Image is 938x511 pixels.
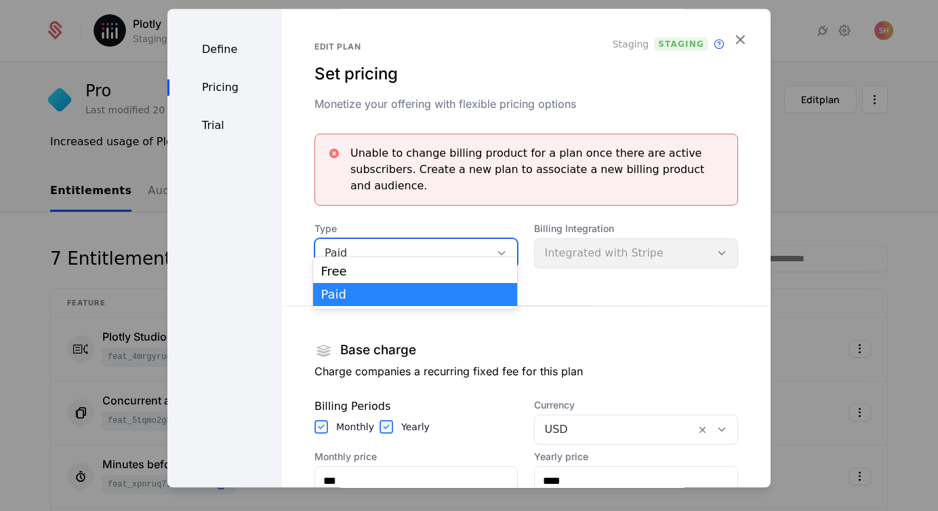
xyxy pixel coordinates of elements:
label: Monthly [336,420,374,434]
div: Trial [167,117,282,134]
div: Free [321,265,510,278]
div: Define [167,41,282,58]
span: Type [314,222,518,235]
div: Unable to change billing product for a plan once there are active subscribers. Create a new plan ... [350,145,727,194]
label: Monthly price [314,450,518,463]
div: Set pricing [314,63,738,85]
span: Billing Integration [534,222,738,235]
div: Edit plan [314,41,738,52]
p: Charge companies a recurring fixed fee for this plan [314,363,738,379]
label: Yearly price [534,450,738,463]
div: Pricing [167,79,282,96]
h1: Base charge [340,344,416,357]
div: Monetize your offering with flexible pricing options [314,96,738,112]
div: Paid [325,245,481,261]
label: Yearly [401,420,430,434]
span: Currency [534,398,738,412]
span: Staging [613,37,649,51]
div: Billing Periods [314,398,518,415]
div: Paid [321,288,510,301]
span: Staging [654,37,708,51]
